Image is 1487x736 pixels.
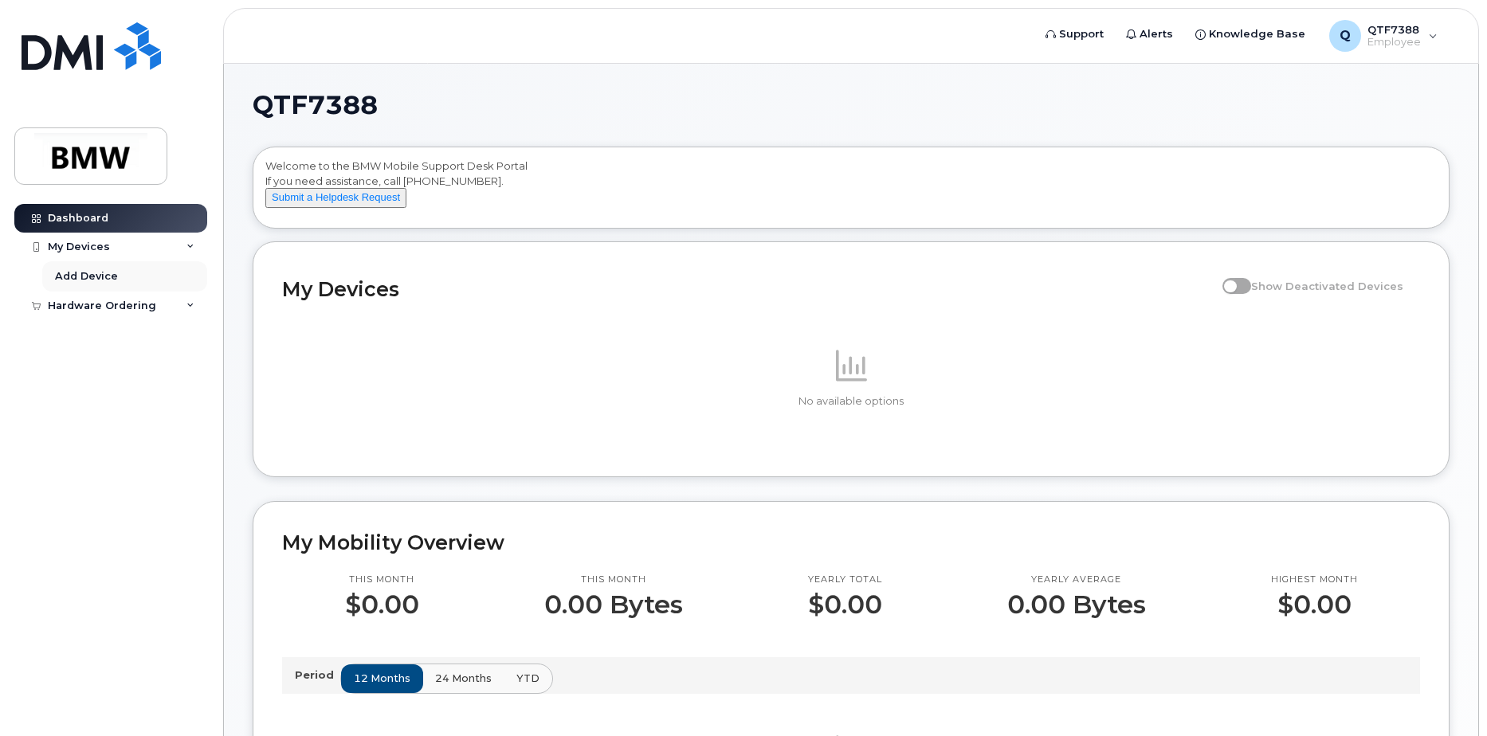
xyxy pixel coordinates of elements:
[265,190,406,203] a: Submit a Helpdesk Request
[265,188,406,208] button: Submit a Helpdesk Request
[1271,574,1358,586] p: Highest month
[345,590,419,619] p: $0.00
[544,574,683,586] p: This month
[1222,271,1235,284] input: Show Deactivated Devices
[282,394,1420,409] p: No available options
[1007,590,1146,619] p: 0.00 Bytes
[808,574,882,586] p: Yearly total
[1271,590,1358,619] p: $0.00
[282,277,1214,301] h2: My Devices
[253,93,378,117] span: QTF7388
[435,671,492,686] span: 24 months
[295,667,340,683] p: Period
[1007,574,1146,586] p: Yearly average
[1251,280,1403,292] span: Show Deactivated Devices
[282,530,1420,554] h2: My Mobility Overview
[516,671,539,686] span: YTD
[265,159,1437,222] div: Welcome to the BMW Mobile Support Desk Portal If you need assistance, call [PHONE_NUMBER].
[345,574,419,586] p: This month
[1418,667,1475,724] iframe: Messenger Launcher
[544,590,683,619] p: 0.00 Bytes
[808,590,882,619] p: $0.00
